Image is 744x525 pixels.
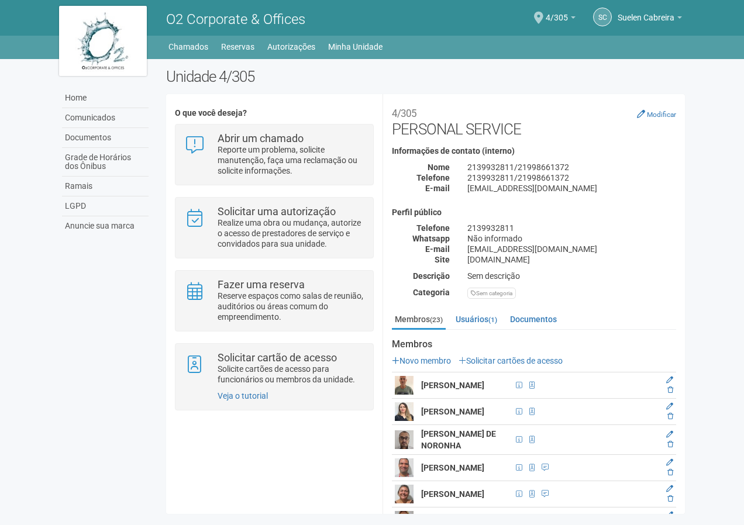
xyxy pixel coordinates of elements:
a: Editar membro [666,430,673,438]
p: Realize uma obra ou mudança, autorize o acesso de prestadores de serviço e convidados para sua un... [218,217,364,249]
a: Modificar [637,109,676,119]
div: [DOMAIN_NAME] [459,254,685,265]
a: Usuários(1) [453,310,500,328]
a: Reservas [221,39,254,55]
strong: Membros [392,339,676,350]
small: (1) [488,316,497,324]
a: Membros(23) [392,310,446,330]
a: Ramais [62,177,149,196]
div: Sem categoria [467,288,516,299]
div: [EMAIL_ADDRESS][DOMAIN_NAME] [459,183,685,194]
img: user.png [395,485,414,503]
a: SC [593,8,612,26]
h4: O que você deseja? [175,109,373,118]
a: Excluir membro [667,412,673,420]
strong: Nome [428,163,450,172]
small: Modificar [647,110,676,119]
a: Grade de Horários dos Ônibus [62,148,149,177]
h4: Perfil público [392,208,676,217]
a: Excluir membro [667,440,673,448]
strong: Telefone [416,223,450,233]
img: user.png [395,402,414,421]
a: Documentos [62,128,149,148]
p: Reserve espaços como salas de reunião, auditórios ou áreas comum do empreendimento. [218,291,364,322]
strong: Whatsapp [412,234,450,243]
small: (23) [430,316,443,324]
img: logo.jpg [59,6,147,76]
a: Documentos [507,310,560,328]
div: Sem descrição [459,271,685,281]
a: Veja o tutorial [218,391,268,400]
a: Editar membro [666,485,673,493]
strong: E-mail [425,184,450,193]
a: Excluir membro [667,386,673,394]
a: Editar membro [666,458,673,467]
a: 4/305 [546,15,576,24]
strong: [PERSON_NAME] [421,463,484,472]
a: Solicitar cartão de acesso Solicite cartões de acesso para funcionários ou membros da unidade. [184,353,364,385]
a: Solicitar cartões de acesso [459,356,563,365]
span: O2 Corporate & Offices [166,11,305,27]
strong: [PERSON_NAME] [421,489,484,499]
strong: Categoria [413,288,450,297]
span: 4/305 [546,2,568,22]
a: Anuncie sua marca [62,216,149,236]
div: 2139932811 [459,223,685,233]
a: Comunicados [62,108,149,128]
p: Reporte um problema, solicite manutenção, faça uma reclamação ou solicite informações. [218,144,364,176]
a: Editar membro [666,402,673,410]
a: Novo membro [392,356,451,365]
a: Editar membro [666,376,673,384]
img: user.png [395,458,414,477]
strong: E-mail [425,244,450,254]
h2: PERSONAL SERVICE [392,103,676,138]
strong: Abrir um chamado [218,132,304,144]
a: Excluir membro [667,468,673,476]
div: Não informado [459,233,685,244]
a: Chamados [168,39,208,55]
a: Abrir um chamado Reporte um problema, solicite manutenção, faça uma reclamação ou solicite inform... [184,133,364,176]
a: Minha Unidade [328,39,383,55]
p: Solicite cartões de acesso para funcionários ou membros da unidade. [218,364,364,385]
strong: Solicitar uma autorização [218,205,336,217]
h2: Unidade 4/305 [166,68,685,85]
h4: Informações de contato (interno) [392,147,676,156]
a: Home [62,88,149,108]
a: LGPD [62,196,149,216]
img: user.png [395,376,414,395]
a: Autorizações [267,39,315,55]
a: Solicitar uma autorização Realize uma obra ou mudança, autorize o acesso de prestadores de serviç... [184,206,364,249]
div: [EMAIL_ADDRESS][DOMAIN_NAME] [459,244,685,254]
a: Excluir membro [667,495,673,503]
strong: Telefone [416,173,450,182]
strong: [PERSON_NAME] [421,381,484,390]
strong: [PERSON_NAME] DE NORONHA [421,429,496,450]
a: Editar membro [666,511,673,519]
img: user.png [395,430,414,449]
a: Fazer uma reserva Reserve espaços como salas de reunião, auditórios ou áreas comum do empreendime... [184,279,364,322]
a: Suelen Cabreira [618,15,682,24]
small: 4/305 [392,108,416,119]
strong: [PERSON_NAME] [421,407,484,416]
div: 2139932811/21998661372 [459,172,685,183]
span: Suelen Cabreira [618,2,674,22]
div: 2139932811/21998661372 [459,162,685,172]
strong: Fazer uma reserva [218,278,305,291]
strong: Descrição [413,271,450,281]
strong: Solicitar cartão de acesso [218,351,337,364]
strong: Site [435,255,450,264]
